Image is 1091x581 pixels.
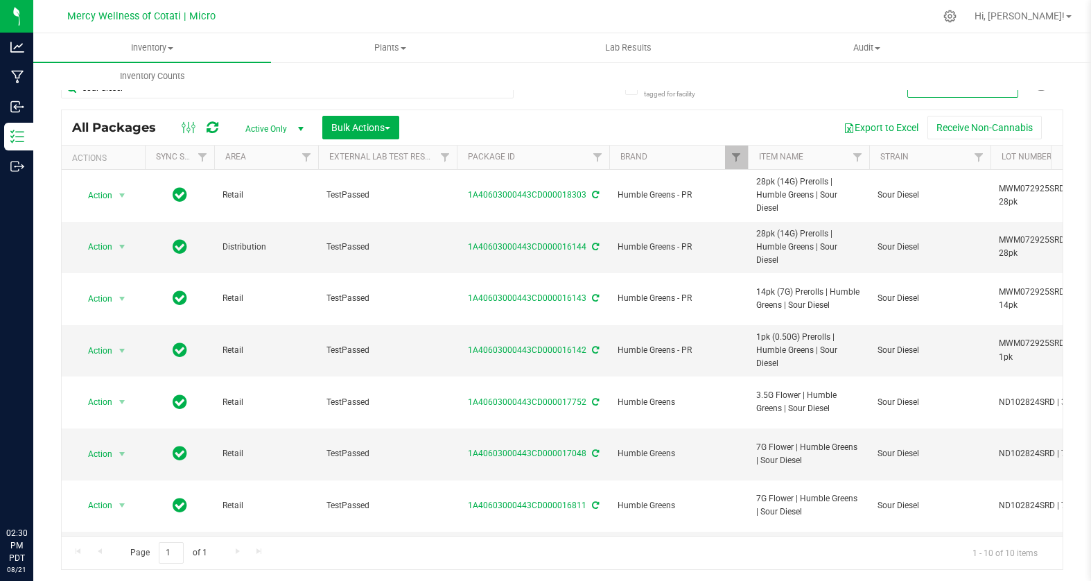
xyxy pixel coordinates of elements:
span: Humble Greens [618,396,740,409]
span: In Sync [173,237,187,257]
span: Sour Diesel [878,499,982,512]
span: TestPassed [326,189,448,202]
span: 7G Flower | Humble Greens | Sour Diesel [756,492,861,519]
a: Item Name [759,152,803,162]
a: 1A40603000443CD000017048 [468,449,586,458]
a: Filter [725,146,748,169]
span: Sync from Compliance System [590,242,599,252]
a: 1A40603000443CD000018303 [468,190,586,200]
a: 1A40603000443CD000016143 [468,293,586,303]
span: Sour Diesel [878,292,982,305]
span: Humble Greens - PR [618,189,740,202]
span: Bulk Actions [331,122,390,133]
iframe: Resource center unread badge [41,468,58,485]
span: Humble Greens - PR [618,292,740,305]
span: 1 - 10 of 10 items [961,542,1049,563]
span: 28pk (14G) Prerolls | Humble Greens | Sour Diesel [756,227,861,268]
span: Action [76,444,113,464]
inline-svg: Inventory [10,130,24,144]
span: TestPassed [326,499,448,512]
span: Audit [748,42,984,54]
a: Brand [620,152,647,162]
span: TestPassed [326,447,448,460]
span: All Packages [72,120,170,135]
span: MWM072925SRD.P | 28pk [999,234,1086,260]
span: Retail [222,396,310,409]
inline-svg: Analytics [10,40,24,54]
span: Humble Greens - PR [618,241,740,254]
span: 3.5G Flower | Humble Greens | Sour Diesel [756,389,861,415]
inline-svg: Manufacturing [10,70,24,84]
span: select [114,392,131,412]
span: 7G Flower | Humble Greens | Sour Diesel [756,441,861,467]
span: Inventory Counts [101,70,204,83]
span: Action [76,289,113,309]
a: Sync Status [156,152,209,162]
span: Sour Diesel [878,189,982,202]
inline-svg: Outbound [10,159,24,173]
span: TestPassed [326,344,448,357]
span: Sync from Compliance System [590,501,599,510]
span: MWM072925SRD.P | 1pk [999,337,1086,363]
button: Receive Non-Cannabis [927,116,1042,139]
span: 14pk (7G) Prerolls | Humble Greens | Sour Diesel [756,286,861,312]
span: Sync from Compliance System [590,397,599,407]
span: Sour Diesel [878,396,982,409]
span: In Sync [173,444,187,463]
span: In Sync [173,392,187,412]
a: Area [225,152,246,162]
span: select [114,289,131,309]
a: Strain [880,152,909,162]
span: TestPassed [326,292,448,305]
span: select [114,237,131,257]
span: Action [76,341,113,361]
p: 08/21 [6,564,27,575]
span: Sync from Compliance System [590,190,599,200]
a: Filter [586,146,609,169]
span: Humble Greens - PR [618,344,740,357]
a: Audit [747,33,985,62]
div: Manage settings [941,10,959,23]
a: 1A40603000443CD000016144 [468,242,586,252]
span: select [114,444,131,464]
span: Sync from Compliance System [590,449,599,458]
a: External Lab Test Result [329,152,438,162]
span: Page of 1 [119,542,218,564]
span: MWM072925SRD.P | 14pk [999,286,1086,312]
button: Bulk Actions [322,116,399,139]
a: Filter [968,146,990,169]
a: Filter [295,146,318,169]
div: Actions [72,153,139,163]
span: Sour Diesel [878,447,982,460]
button: Export to Excel [835,116,927,139]
span: 28pk (14G) Prerolls | Humble Greens | Sour Diesel [756,175,861,216]
a: Filter [191,146,214,169]
a: Lot Number [1002,152,1051,162]
span: Sour Diesel [878,241,982,254]
span: ND102824SRD | 7g [999,447,1086,460]
iframe: Resource center [14,470,55,512]
input: 1 [159,542,184,564]
span: Action [76,186,113,205]
span: Sync from Compliance System [590,293,599,303]
span: ND102824SRD | 7g [999,499,1086,512]
a: 1A40603000443CD000017752 [468,397,586,407]
span: Hi, [PERSON_NAME]! [975,10,1065,21]
span: Plants [272,42,508,54]
span: TestPassed [326,241,448,254]
span: Retail [222,344,310,357]
span: Retail [222,447,310,460]
span: Sync from Compliance System [590,345,599,355]
span: Inventory [33,42,271,54]
span: In Sync [173,496,187,515]
span: 1pk (0.50G) Prerolls | Humble Greens | Sour Diesel [756,331,861,371]
span: Humble Greens [618,447,740,460]
a: Package ID [468,152,515,162]
span: select [114,341,131,361]
a: Inventory Counts [33,62,271,91]
span: ND102824SRD | 3.5g [999,396,1086,409]
span: In Sync [173,340,187,360]
span: select [114,496,131,515]
span: Action [76,392,113,412]
span: Retail [222,292,310,305]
